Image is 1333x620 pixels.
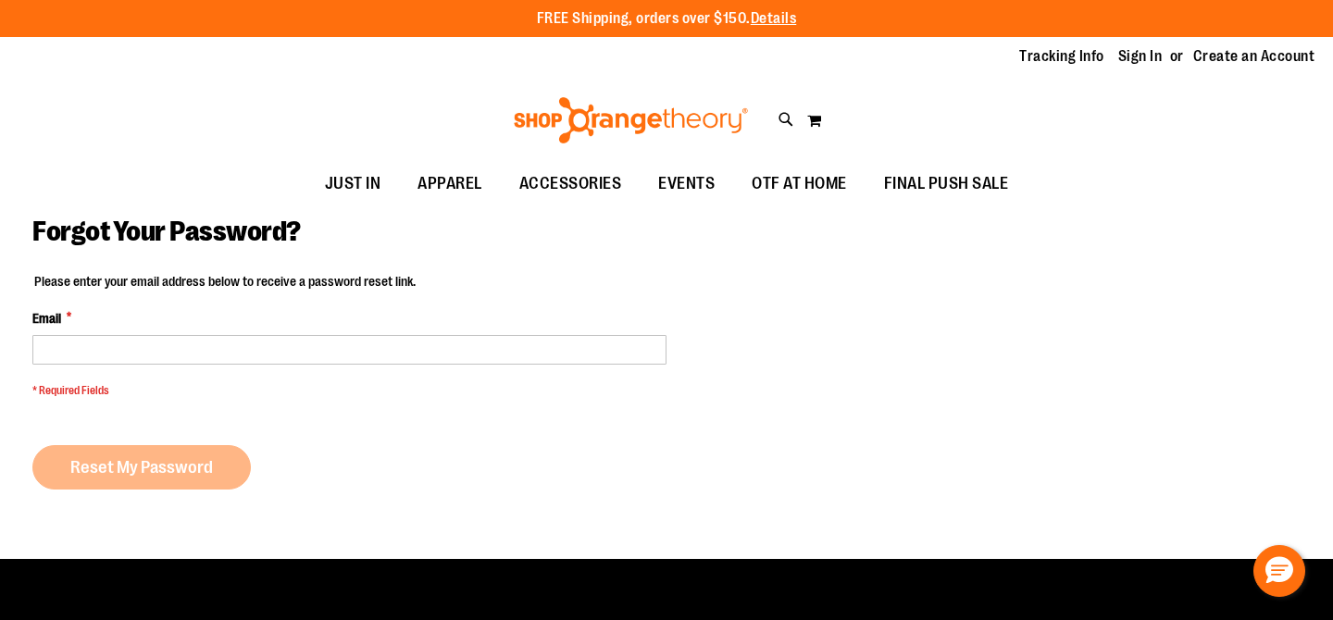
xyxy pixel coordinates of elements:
a: ACCESSORIES [501,163,641,205]
span: JUST IN [325,163,381,205]
legend: Please enter your email address below to receive a password reset link. [32,272,417,291]
button: Hello, have a question? Let’s chat. [1253,545,1305,597]
span: ACCESSORIES [519,163,622,205]
span: Email [32,309,61,328]
span: EVENTS [658,163,715,205]
a: OTF AT HOME [733,163,866,205]
p: FREE Shipping, orders over $150. [537,8,797,30]
span: * Required Fields [32,383,666,399]
a: Tracking Info [1019,46,1104,67]
a: Create an Account [1193,46,1315,67]
span: Forgot Your Password? [32,216,301,247]
img: Shop Orangetheory [511,97,751,143]
a: Sign In [1118,46,1163,67]
a: APPAREL [399,163,501,205]
a: Details [751,10,797,27]
a: EVENTS [640,163,733,205]
a: JUST IN [306,163,400,205]
span: FINAL PUSH SALE [884,163,1009,205]
span: APPAREL [417,163,482,205]
span: OTF AT HOME [752,163,847,205]
a: FINAL PUSH SALE [866,163,1028,205]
